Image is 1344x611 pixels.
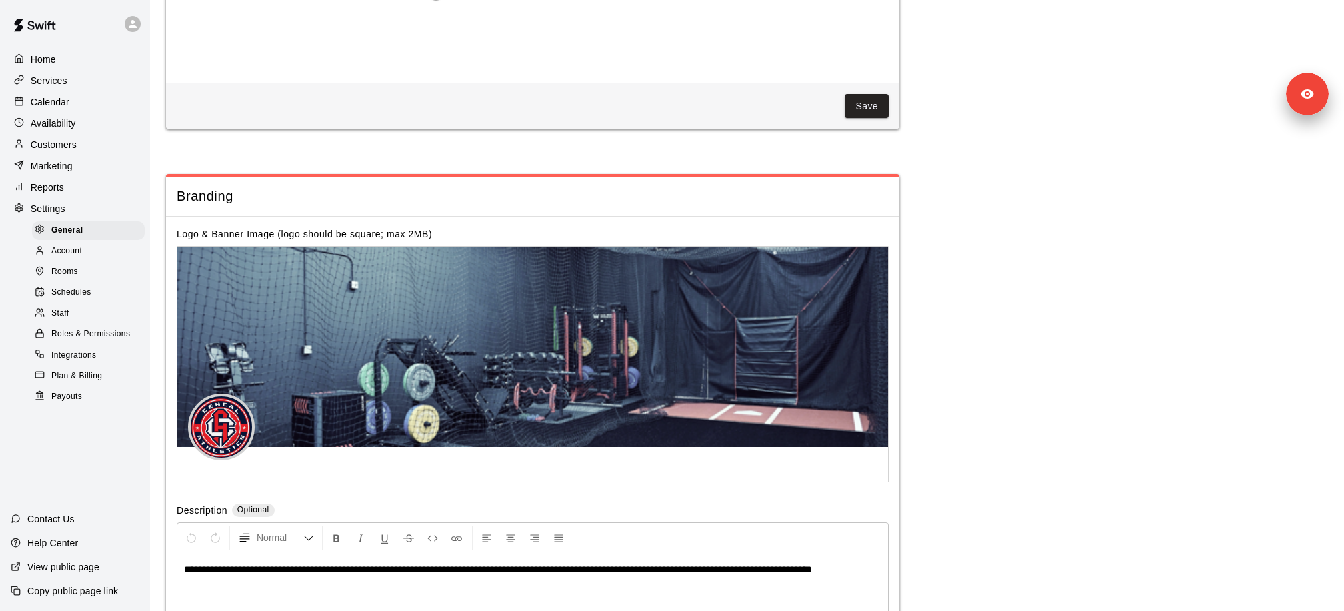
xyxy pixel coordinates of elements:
[32,304,145,323] div: Staff
[27,584,118,598] p: Copy public page link
[845,94,889,119] button: Save
[51,245,82,258] span: Account
[32,220,150,241] a: General
[11,199,139,219] a: Settings
[233,526,319,550] button: Formatting Options
[475,526,498,550] button: Left Align
[11,177,139,197] a: Reports
[180,526,203,550] button: Undo
[445,526,468,550] button: Insert Link
[32,345,150,366] a: Integrations
[51,286,91,299] span: Schedules
[31,95,69,109] p: Calendar
[27,512,75,526] p: Contact Us
[32,283,145,302] div: Schedules
[523,526,546,550] button: Right Align
[31,181,64,194] p: Reports
[51,370,102,383] span: Plan & Billing
[11,49,139,69] a: Home
[32,366,150,386] a: Plan & Billing
[51,328,130,341] span: Roles & Permissions
[32,221,145,240] div: General
[257,531,303,544] span: Normal
[51,390,82,404] span: Payouts
[32,303,150,324] a: Staff
[31,74,67,87] p: Services
[32,324,150,345] a: Roles & Permissions
[325,526,348,550] button: Format Bold
[397,526,420,550] button: Format Strikethrough
[11,71,139,91] a: Services
[237,505,269,514] span: Optional
[32,241,150,261] a: Account
[499,526,522,550] button: Center Align
[204,526,227,550] button: Redo
[32,242,145,261] div: Account
[51,349,97,362] span: Integrations
[32,283,150,303] a: Schedules
[11,92,139,112] a: Calendar
[32,386,150,407] a: Payouts
[373,526,396,550] button: Format Underline
[421,526,444,550] button: Insert Code
[32,367,145,386] div: Plan & Billing
[177,229,432,239] label: Logo & Banner Image (logo should be square; max 2MB)
[31,159,73,173] p: Marketing
[32,346,145,365] div: Integrations
[51,265,78,279] span: Rooms
[51,307,69,320] span: Staff
[27,560,99,574] p: View public page
[27,536,78,550] p: Help Center
[11,156,139,176] a: Marketing
[177,187,889,205] span: Branding
[32,325,145,344] div: Roles & Permissions
[547,526,570,550] button: Justify Align
[32,388,145,406] div: Payouts
[11,135,139,155] a: Customers
[177,504,227,519] label: Description
[31,117,76,130] p: Availability
[51,224,83,237] span: General
[31,202,65,215] p: Settings
[32,263,145,281] div: Rooms
[31,138,77,151] p: Customers
[31,53,56,66] p: Home
[349,526,372,550] button: Format Italics
[32,262,150,283] a: Rooms
[11,113,139,133] a: Availability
